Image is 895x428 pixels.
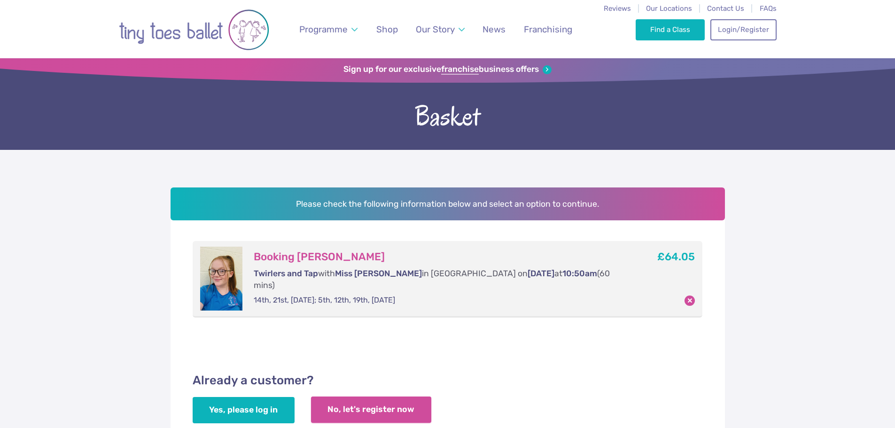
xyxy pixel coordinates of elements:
[372,18,402,40] a: Shop
[710,19,776,40] a: Login/Register
[441,64,479,75] strong: franchise
[171,187,725,220] h2: Please check the following information below and select an option to continue.
[707,4,744,13] a: Contact Us
[416,24,455,35] span: Our Story
[519,18,576,40] a: Franchising
[254,268,624,291] p: with in [GEOGRAPHIC_DATA] on at (60 mins)
[760,4,777,13] a: FAQs
[376,24,398,35] span: Shop
[295,18,362,40] a: Programme
[528,269,554,278] span: [DATE]
[311,397,431,423] a: No, let's register now
[657,250,695,263] b: £64.05
[604,4,631,13] a: Reviews
[562,269,597,278] span: 10:50am
[483,24,506,35] span: News
[254,295,624,305] p: 14th, 21st, [DATE]; 5th, 12th, 19th, [DATE]
[193,373,703,388] h3: Already a customer?
[335,269,422,278] span: Miss [PERSON_NAME]
[411,18,469,40] a: Our Story
[646,4,692,13] a: Our Locations
[193,397,295,423] a: Yes, please log in
[299,24,348,35] span: Programme
[254,269,318,278] span: Twirlers and Tap
[119,6,269,54] img: tiny toes ballet
[254,250,624,264] h3: Booking [PERSON_NAME]
[343,64,552,75] a: Sign up for our exclusivefranchisebusiness offers
[478,18,510,40] a: News
[636,19,705,40] a: Find a Class
[524,24,572,35] span: Franchising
